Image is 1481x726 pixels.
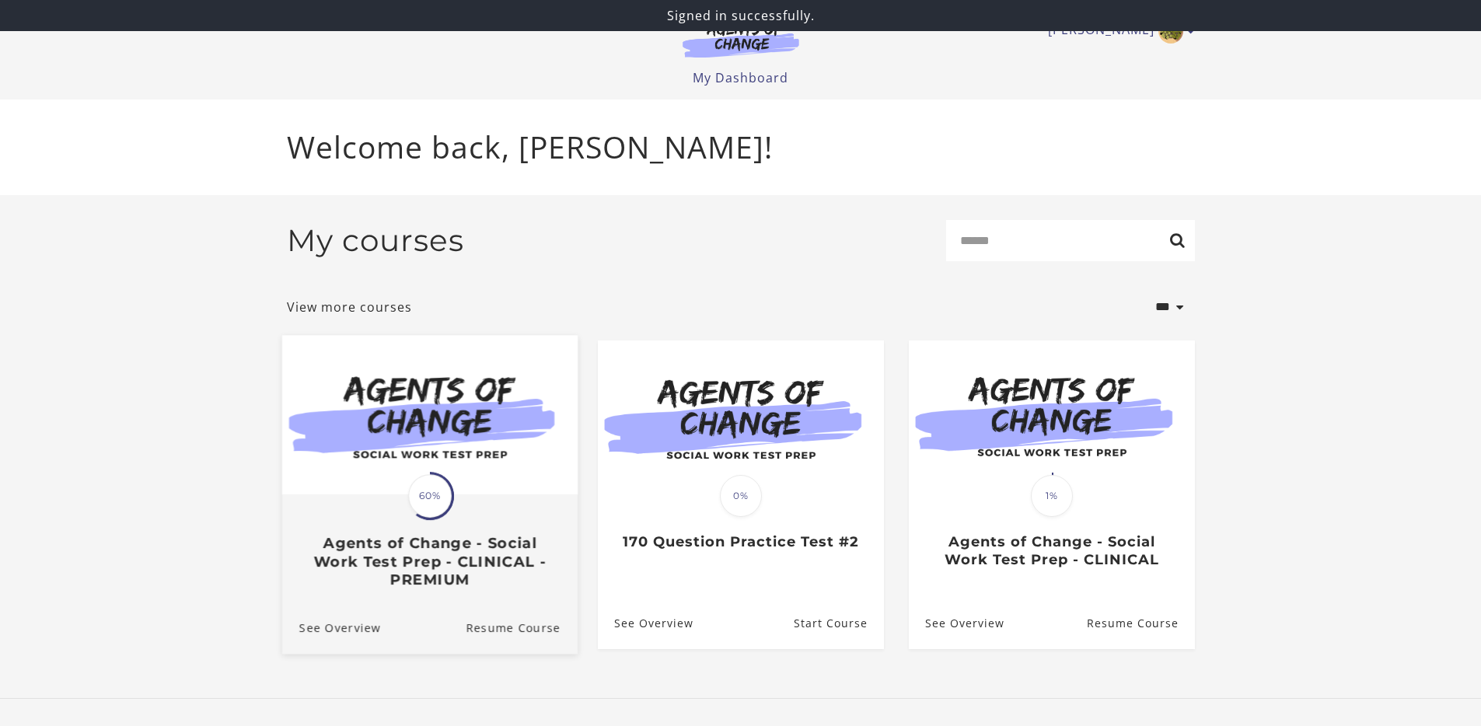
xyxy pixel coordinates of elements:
span: 0% [720,475,762,517]
a: 170 Question Practice Test #2: Resume Course [793,598,883,648]
a: Agents of Change - Social Work Test Prep - CLINICAL: See Overview [909,598,1004,648]
span: 1% [1031,475,1073,517]
a: My Dashboard [693,69,788,86]
a: Agents of Change - Social Work Test Prep - CLINICAL: Resume Course [1086,598,1194,648]
p: Welcome back, [PERSON_NAME]! [287,124,1195,170]
a: Agents of Change - Social Work Test Prep - CLINICAL - PREMIUM: Resume Course [466,601,578,653]
img: Agents of Change Logo [666,22,816,58]
p: Signed in successfully. [6,6,1475,25]
a: Agents of Change - Social Work Test Prep - CLINICAL - PREMIUM: See Overview [281,601,380,653]
h3: 170 Question Practice Test #2 [614,533,867,551]
h2: My courses [287,222,464,259]
a: 170 Question Practice Test #2: See Overview [598,598,693,648]
span: 60% [408,474,452,518]
a: View more courses [287,298,412,316]
h3: Agents of Change - Social Work Test Prep - CLINICAL [925,533,1178,568]
a: Toggle menu [1048,19,1187,44]
h3: Agents of Change - Social Work Test Prep - CLINICAL - PREMIUM [299,534,560,588]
